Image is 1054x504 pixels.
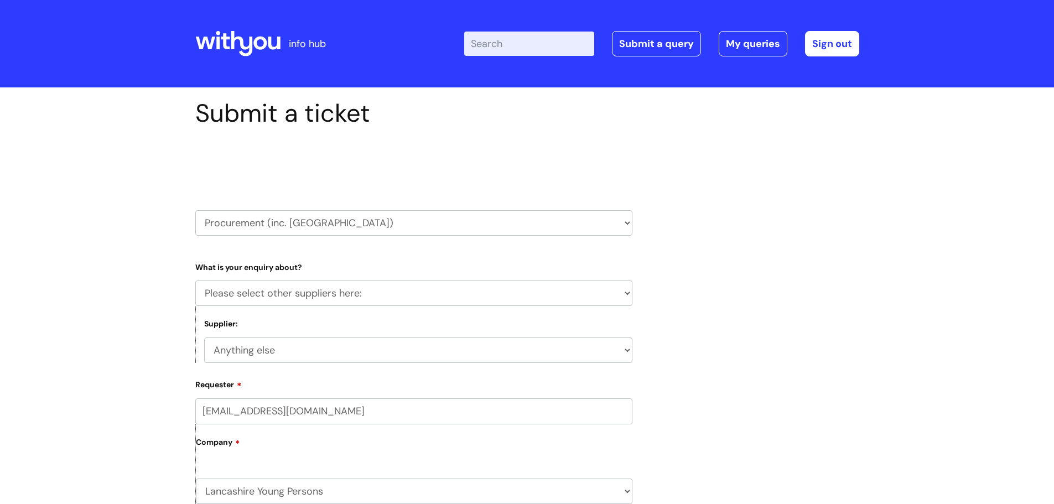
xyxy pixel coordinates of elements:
[204,319,238,329] label: Supplier:
[195,376,632,389] label: Requester
[195,98,632,128] h1: Submit a ticket
[195,261,632,272] label: What is your enquiry about?
[195,398,632,424] input: Email
[195,154,632,174] h2: Select issue type
[464,31,859,56] div: | -
[196,434,632,459] label: Company
[805,31,859,56] a: Sign out
[464,32,594,56] input: Search
[612,31,701,56] a: Submit a query
[719,31,787,56] a: My queries
[289,35,326,53] p: info hub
